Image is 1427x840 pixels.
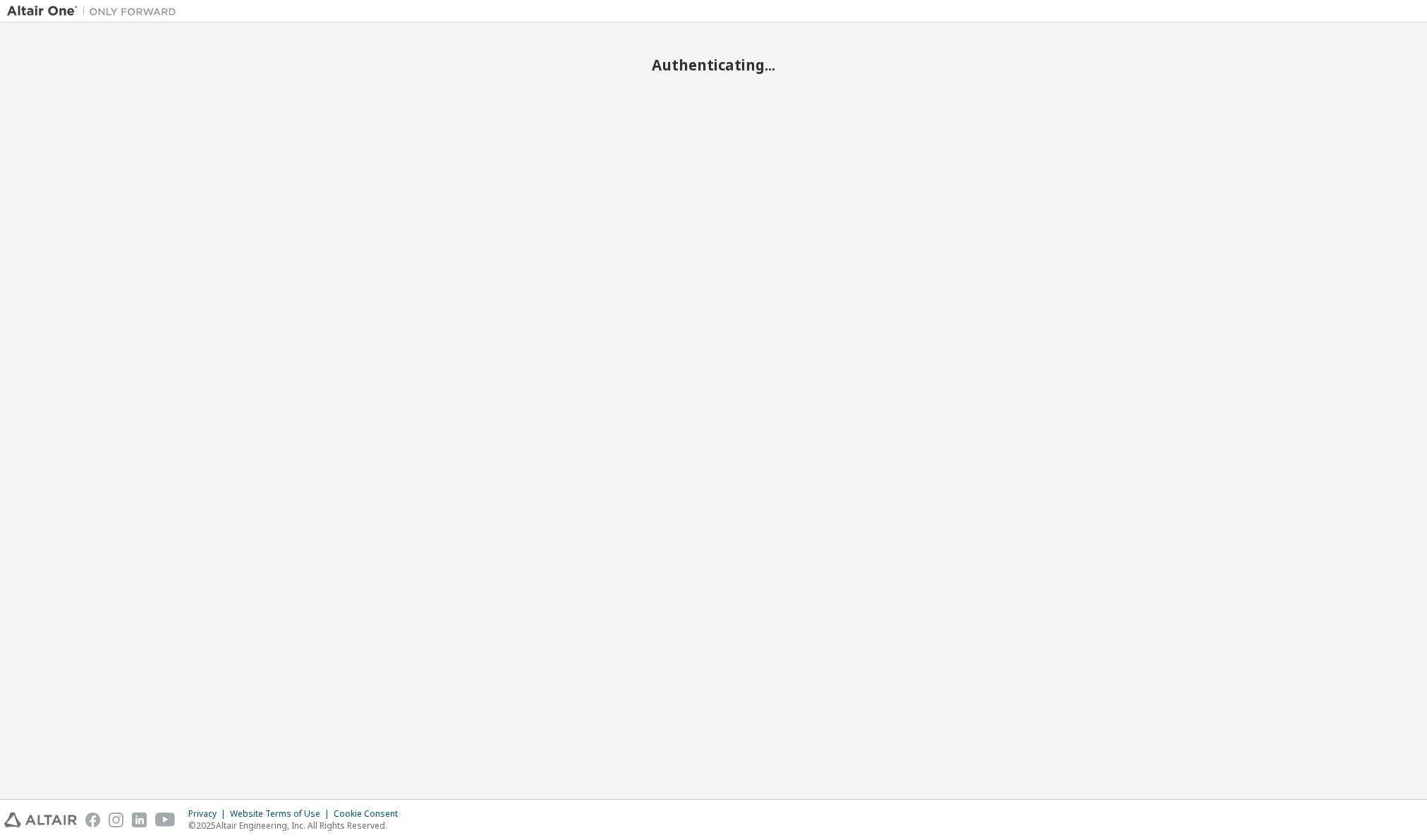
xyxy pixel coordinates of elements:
img: altair_logo.svg [4,813,77,827]
div: Privacy [188,808,230,820]
div: Cookie Consent [334,808,406,820]
div: Website Terms of Use [230,808,334,820]
h2: Authenticating... [7,56,1420,74]
img: youtube.svg [155,813,176,827]
img: instagram.svg [109,813,123,827]
img: Altair One [7,4,183,18]
p: © 2025 Altair Engineering, Inc. All Rights Reserved. [188,820,406,832]
img: facebook.svg [85,813,100,827]
img: linkedin.svg [132,813,147,827]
